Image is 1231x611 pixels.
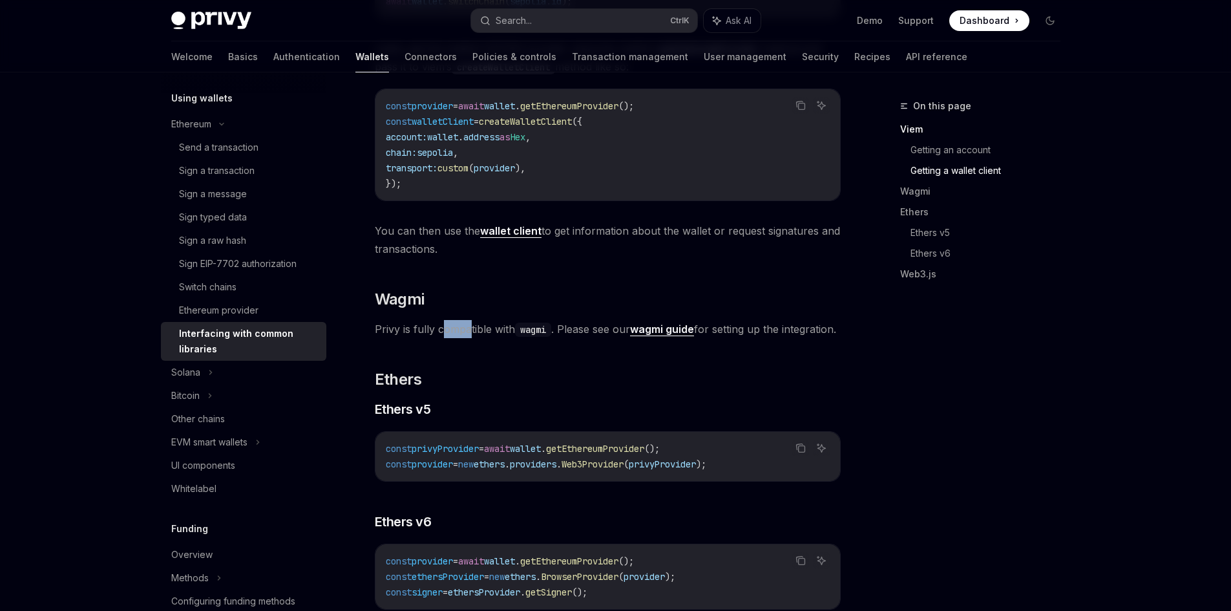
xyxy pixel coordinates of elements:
[813,440,830,456] button: Ask AI
[375,513,432,531] span: Ethers v6
[474,458,505,470] span: ethers
[792,440,809,456] button: Copy the contents from the code block
[910,222,1071,243] a: Ethers v5
[386,116,412,127] span: const
[471,9,697,32] button: Search...CtrlK
[161,543,326,566] a: Overview
[161,322,326,361] a: Interfacing with common libraries
[171,12,251,30] img: dark logo
[505,571,536,583] span: ethers
[541,443,546,455] span: .
[489,571,505,583] span: new
[171,365,200,380] div: Solana
[900,202,1071,222] a: Ethers
[171,594,295,609] div: Configuring funding methods
[448,586,520,598] span: ethersProvider
[644,443,660,455] span: ();
[480,224,542,237] strong: wallet client
[412,458,453,470] span: provider
[161,229,326,252] a: Sign a raw hash
[161,454,326,477] a: UI components
[412,586,443,598] span: signer
[960,14,1009,27] span: Dashboard
[437,162,468,174] span: custom
[179,233,246,248] div: Sign a raw hash
[171,570,209,586] div: Methods
[161,159,326,182] a: Sign a transaction
[629,458,696,470] span: privyProvider
[412,116,474,127] span: walletClient
[900,119,1071,140] a: Viem
[572,41,688,72] a: Transaction management
[505,458,510,470] span: .
[171,411,225,427] div: Other chains
[813,97,830,114] button: Ask AI
[792,97,809,114] button: Copy the contents from the code block
[427,131,458,143] span: wallet
[813,552,830,569] button: Ask AI
[458,131,463,143] span: .
[520,586,525,598] span: .
[1040,10,1060,31] button: Toggle dark mode
[618,571,624,583] span: (
[179,209,247,225] div: Sign typed data
[171,481,216,497] div: Whitelabel
[273,41,340,72] a: Authentication
[525,131,531,143] span: ,
[520,100,618,112] span: getEthereumProvider
[515,323,551,337] code: wagmi
[546,443,644,455] span: getEthereumProvider
[386,162,437,174] span: transport:
[624,458,629,470] span: (
[484,571,489,583] span: =
[704,9,761,32] button: Ask AI
[630,323,694,336] a: wagmi guide
[179,256,297,272] div: Sign EIP-7702 authorization
[386,131,427,143] span: account:
[726,14,752,27] span: Ask AI
[474,162,515,174] span: provider
[386,178,401,189] span: });
[515,555,520,567] span: .
[479,116,572,127] span: createWalletClient
[453,100,458,112] span: =
[854,41,890,72] a: Recipes
[665,571,675,583] span: );
[386,458,412,470] span: const
[161,407,326,431] a: Other chains
[179,186,247,202] div: Sign a message
[412,443,479,455] span: privyProvider
[910,160,1071,181] a: Getting a wallet client
[386,443,412,455] span: const
[161,206,326,229] a: Sign typed data
[618,555,634,567] span: ();
[179,303,258,318] div: Ethereum provider
[898,14,934,27] a: Support
[515,100,520,112] span: .
[510,458,556,470] span: providers
[228,41,258,72] a: Basics
[386,586,412,598] span: const
[510,131,525,143] span: Hex
[496,13,532,28] div: Search...
[386,555,412,567] span: const
[171,116,211,132] div: Ethereum
[386,147,417,158] span: chain:
[480,224,542,238] a: wallet client
[484,555,515,567] span: wallet
[857,14,883,27] a: Demo
[696,458,706,470] span: );
[484,443,510,455] span: await
[161,275,326,299] a: Switch chains
[541,571,618,583] span: BrowserProvider
[443,586,448,598] span: =
[453,458,458,470] span: =
[562,458,624,470] span: Web3Provider
[171,41,213,72] a: Welcome
[171,547,213,563] div: Overview
[900,264,1071,284] a: Web3.js
[520,555,618,567] span: getEthereumProvider
[375,222,841,258] span: You can then use the to get information about the wallet or request signatures and transactions.
[556,458,562,470] span: .
[484,100,515,112] span: wallet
